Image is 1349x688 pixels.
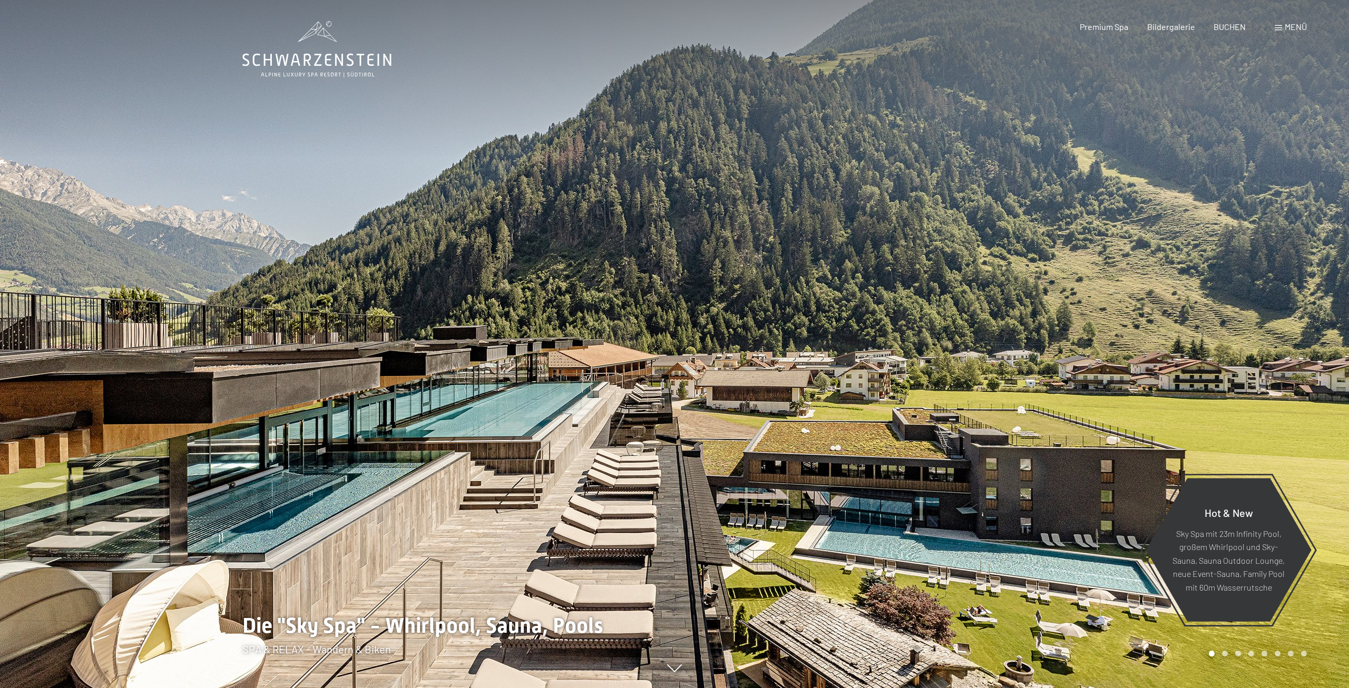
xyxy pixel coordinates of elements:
[1145,477,1312,622] a: Hot & New Sky Spa mit 23m Infinity Pool, großem Whirlpool und Sky-Sauna, Sauna Outdoor Lounge, ne...
[1205,651,1307,656] div: Carousel Pagination
[1285,22,1307,32] span: Menü
[1209,651,1215,656] div: Carousel Page 1 (Current Slide)
[1205,506,1253,519] span: Hot & New
[1275,651,1280,656] div: Carousel Page 6
[1262,651,1267,656] div: Carousel Page 5
[1288,651,1294,656] div: Carousel Page 7
[1214,22,1246,32] a: BUCHEN
[1171,526,1286,594] p: Sky Spa mit 23m Infinity Pool, großem Whirlpool und Sky-Sauna, Sauna Outdoor Lounge, neue Event-S...
[1222,651,1228,656] div: Carousel Page 2
[1080,22,1128,32] a: Premium Spa
[1147,22,1195,32] a: Bildergalerie
[1248,651,1254,656] div: Carousel Page 4
[1301,651,1307,656] div: Carousel Page 8
[1235,651,1241,656] div: Carousel Page 3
